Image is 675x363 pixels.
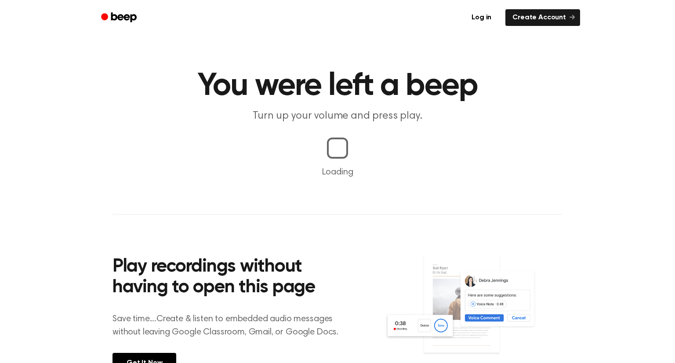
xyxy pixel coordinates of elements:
[11,166,664,179] p: Loading
[95,9,145,26] a: Beep
[463,7,500,28] a: Log in
[112,70,562,102] h1: You were left a beep
[169,109,506,123] p: Turn up your volume and press play.
[505,9,580,26] a: Create Account
[112,312,349,339] p: Save time....Create & listen to embedded audio messages without leaving Google Classroom, Gmail, ...
[112,257,349,298] h2: Play recordings without having to open this page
